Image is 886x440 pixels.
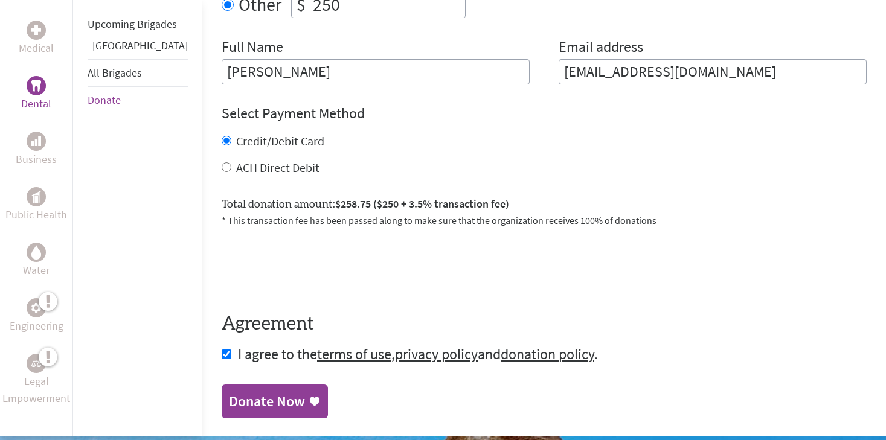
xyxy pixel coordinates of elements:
input: Your Email [559,59,867,84]
img: Engineering [31,302,41,312]
div: Engineering [27,298,46,317]
a: privacy policy [395,345,478,363]
div: Medical [27,21,46,40]
div: Public Health [27,187,46,206]
li: All Brigades [88,59,188,87]
div: Donate Now [229,392,305,411]
label: Email address [559,37,643,59]
label: Credit/Debit Card [236,133,324,148]
li: Donate [88,87,188,113]
p: Public Health [5,206,67,223]
h4: Select Payment Method [222,104,867,123]
input: Enter Full Name [222,59,530,84]
label: ACH Direct Debit [236,160,319,175]
img: Public Health [31,191,41,203]
a: Upcoming Brigades [88,17,177,31]
img: Business [31,136,41,146]
p: Legal Empowerment [2,373,70,407]
img: Water [31,245,41,259]
p: * This transaction fee has been passed along to make sure that the organization receives 100% of ... [222,213,867,228]
div: Water [27,243,46,262]
a: WaterWater [23,243,50,279]
label: Total donation amount: [222,196,509,213]
h4: Agreement [222,313,867,335]
p: Engineering [10,317,63,334]
p: Dental [21,95,51,112]
img: Legal Empowerment [31,360,41,367]
a: EngineeringEngineering [10,298,63,334]
a: DentalDental [21,76,51,112]
div: Business [27,132,46,151]
a: MedicalMedical [19,21,54,57]
li: Guatemala [88,37,188,59]
p: Medical [19,40,54,57]
iframe: reCAPTCHA [222,242,405,289]
a: [GEOGRAPHIC_DATA] [92,39,188,53]
a: Public HealthPublic Health [5,187,67,223]
a: Donate Now [222,384,328,418]
a: terms of use [317,345,391,363]
a: All Brigades [88,66,142,80]
label: Full Name [222,37,283,59]
p: Business [16,151,57,168]
a: Donate [88,93,121,107]
a: Legal EmpowermentLegal Empowerment [2,354,70,407]
div: Legal Empowerment [27,354,46,373]
img: Dental [31,80,41,91]
p: Water [23,262,50,279]
div: Dental [27,76,46,95]
li: Upcoming Brigades [88,11,188,37]
a: donation policy [501,345,594,363]
span: I agree to the , and . [238,345,598,363]
span: $258.75 ($250 + 3.5% transaction fee) [335,197,509,211]
img: Medical [31,25,41,35]
a: BusinessBusiness [16,132,57,168]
